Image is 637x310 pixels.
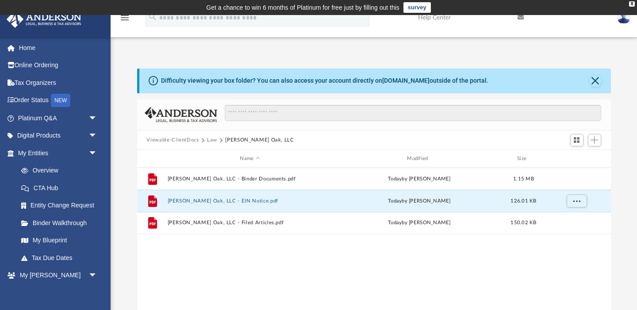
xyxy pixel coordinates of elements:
[12,179,111,197] a: CTA Hub
[388,176,402,181] span: today
[513,176,534,181] span: 1.15 MB
[337,175,502,183] div: by [PERSON_NAME]
[225,136,294,144] button: [PERSON_NAME] Oak, LLC
[6,74,111,92] a: Tax Organizers
[336,155,502,163] div: Modified
[6,127,111,145] a: Digital Productsarrow_drop_down
[51,94,70,107] div: NEW
[12,214,111,232] a: Binder Walkthrough
[6,144,111,162] a: My Entitiesarrow_drop_down
[206,2,399,13] div: Get a chance to win 6 months of Platinum for free just by filling out this
[382,77,430,84] a: [DOMAIN_NAME]
[12,232,106,249] a: My Blueprint
[6,109,111,127] a: Platinum Q&Aarrow_drop_down
[12,197,111,214] a: Entity Change Request
[88,109,106,127] span: arrow_drop_down
[6,267,106,295] a: My [PERSON_NAME] Teamarrow_drop_down
[225,105,601,122] input: Search files and folders
[88,144,106,162] span: arrow_drop_down
[388,220,402,225] span: today
[629,1,635,7] div: close
[4,11,84,28] img: Anderson Advisors Platinum Portal
[6,92,111,110] a: Order StatusNEW
[167,155,332,163] div: Name
[119,17,130,23] a: menu
[589,75,602,87] button: Close
[545,155,607,163] div: id
[12,162,111,180] a: Overview
[119,12,130,23] i: menu
[6,39,111,57] a: Home
[167,198,333,204] button: [PERSON_NAME] Oak, LLC - EIN Notice.pdf
[566,195,587,208] button: More options
[403,2,431,13] a: survey
[207,136,217,144] button: Law
[12,249,111,267] a: Tax Due Dates
[510,220,536,225] span: 150.02 KB
[570,134,583,146] button: Switch to Grid View
[388,199,402,203] span: today
[510,199,536,203] span: 126.01 KB
[88,127,106,145] span: arrow_drop_down
[6,57,111,74] a: Online Ordering
[337,197,502,205] div: by [PERSON_NAME]
[167,176,333,182] button: [PERSON_NAME] Oak, LLC - Binder Documents.pdf
[161,76,488,85] div: Difficulty viewing your box folder? You can also access your account directly on outside of the p...
[617,11,630,24] img: User Pic
[148,12,157,22] i: search
[88,267,106,285] span: arrow_drop_down
[141,155,163,163] div: id
[337,219,502,227] div: by [PERSON_NAME]
[506,155,541,163] div: Size
[146,136,199,144] button: Viewable-ClientDocs
[588,134,601,146] button: Add
[167,220,333,226] button: [PERSON_NAME] Oak, LLC - Filed Articles.pdf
